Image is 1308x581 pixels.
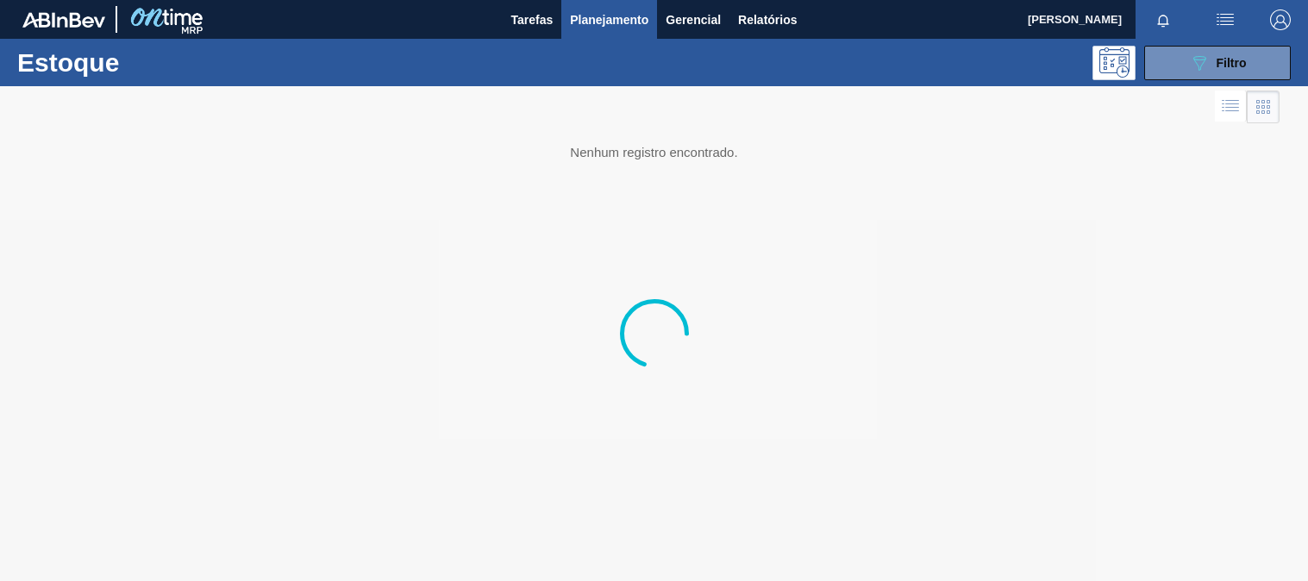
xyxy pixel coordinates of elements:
[1270,9,1291,30] img: Logout
[1092,46,1136,80] div: Pogramando: nenhum usuário selecionado
[510,9,553,30] span: Tarefas
[738,9,797,30] span: Relatórios
[17,53,265,72] h1: Estoque
[1217,56,1247,70] span: Filtro
[666,9,721,30] span: Gerencial
[570,9,648,30] span: Planejamento
[22,12,105,28] img: TNhmsLtSVTkK8tSr43FrP2fwEKptu5GPRR3wAAAABJRU5ErkJggg==
[1136,8,1191,32] button: Notificações
[1215,9,1236,30] img: userActions
[1144,46,1291,80] button: Filtro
